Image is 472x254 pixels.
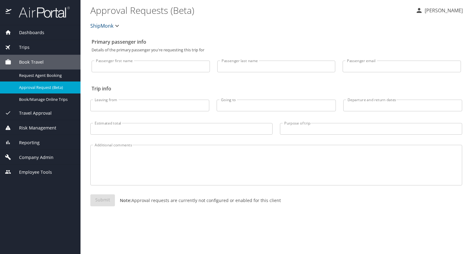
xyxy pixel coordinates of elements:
[11,125,56,131] span: Risk Management
[92,48,461,52] p: Details of the primary passenger you're requesting this trip for
[19,97,73,102] span: Book/Manage Online Trips
[11,110,52,117] span: Travel Approval
[6,6,12,18] img: icon-airportal.png
[90,1,411,20] h1: Approval Requests (Beta)
[12,6,70,18] img: airportal-logo.png
[11,44,29,51] span: Trips
[11,139,40,146] span: Reporting
[11,29,44,36] span: Dashboards
[90,22,113,30] span: ShipMonk
[19,73,73,78] span: Request Agent Booking
[19,85,73,90] span: Approval Request (Beta)
[115,197,281,204] p: Approval requests are currently not configured or enabled for this client
[11,169,52,176] span: Employee Tools
[88,20,123,32] button: ShipMonk
[92,37,461,47] h2: Primary passenger info
[11,59,44,65] span: Book Travel
[423,7,463,14] p: [PERSON_NAME]
[11,154,53,161] span: Company Admin
[413,5,465,16] button: [PERSON_NAME]
[120,197,132,203] strong: Note:
[92,84,461,93] h2: Trip info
